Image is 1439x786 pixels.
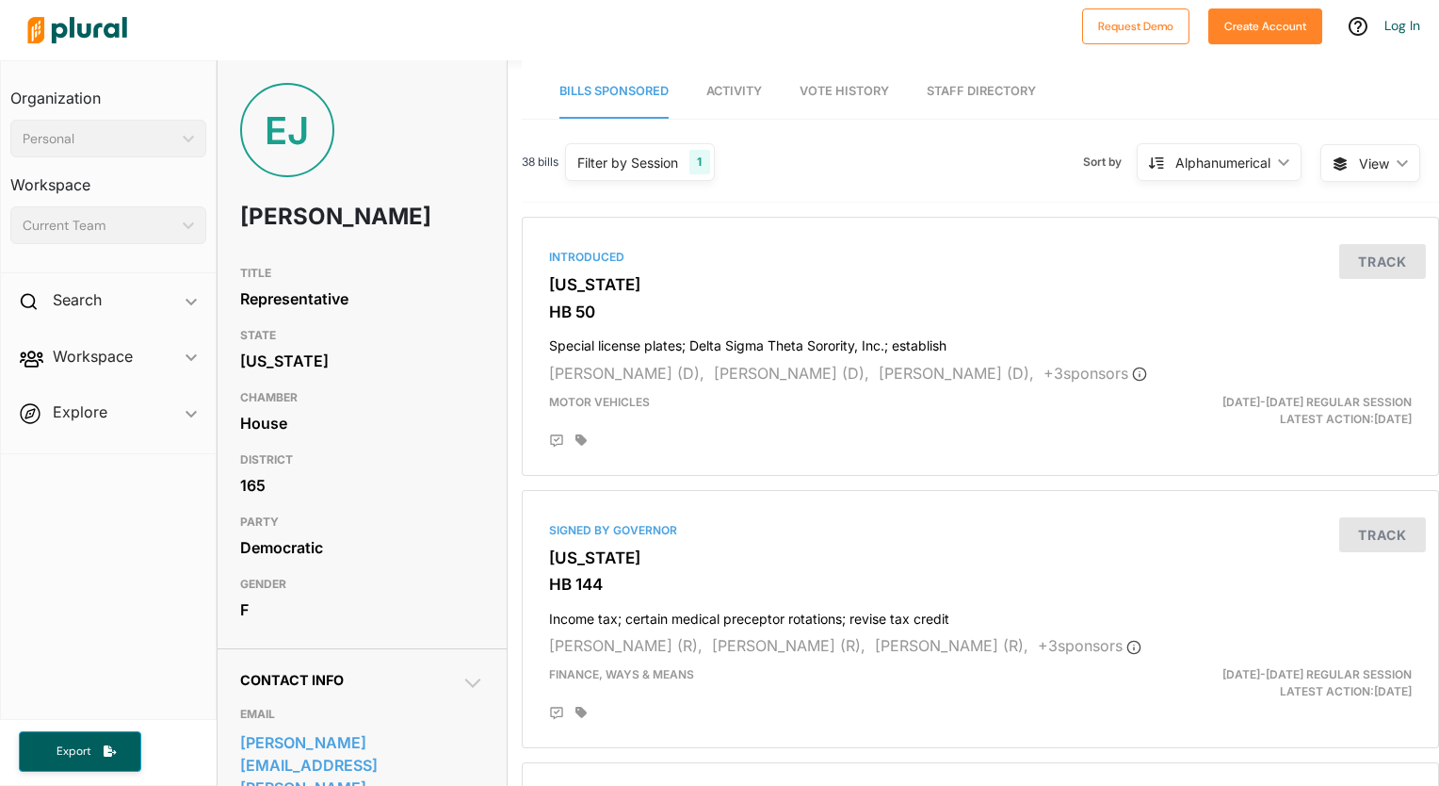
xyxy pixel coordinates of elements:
[549,602,1412,628] h4: Income tax; certain medical preceptor rotations; revise tax credit
[549,549,1412,567] h3: [US_STATE]
[875,636,1028,655] span: [PERSON_NAME] (R),
[575,434,587,447] div: Add tags
[714,364,869,383] span: [PERSON_NAME] (D),
[712,636,865,655] span: [PERSON_NAME] (R),
[1129,666,1426,700] div: Latest Action: [DATE]
[19,731,141,772] button: Export
[549,395,650,409] span: Motor Vehicles
[577,153,678,172] div: Filter by Session
[879,364,1034,383] span: [PERSON_NAME] (D),
[240,386,485,409] h3: CHAMBER
[559,84,669,98] span: Bills Sponsored
[240,533,485,562] div: Democratic
[1359,154,1389,173] span: View
[240,285,485,313] div: Representative
[549,364,704,383] span: [PERSON_NAME] (D),
[240,596,485,624] div: F
[1043,364,1147,383] span: + 3 sponsor s
[240,703,485,726] h3: EMAIL
[706,84,762,98] span: Activity
[53,289,102,310] h2: Search
[689,150,709,174] div: 1
[1222,667,1412,681] span: [DATE]-[DATE] Regular Session
[549,275,1412,294] h3: [US_STATE]
[549,303,1412,321] h3: HB 50
[240,672,344,688] span: Contact Info
[549,667,694,681] span: Finance, Ways & Means
[10,157,206,199] h3: Workspace
[43,744,104,760] span: Export
[800,84,889,98] span: Vote History
[1175,153,1270,172] div: Alphanumerical
[549,434,564,449] div: Add Position Statement
[240,347,485,375] div: [US_STATE]
[240,409,485,437] div: House
[1222,395,1412,409] span: [DATE]-[DATE] Regular Session
[549,636,703,655] span: [PERSON_NAME] (R),
[1038,636,1141,655] span: + 3 sponsor s
[240,262,485,285] h3: TITLE
[1339,244,1426,279] button: Track
[927,65,1036,119] a: Staff Directory
[549,329,1412,354] h4: Special license plates; Delta Sigma Theta Sorority, Inc.; establish
[240,324,485,347] h3: STATE
[1208,15,1322,35] a: Create Account
[240,471,485,499] div: 165
[575,706,587,719] div: Add tags
[549,575,1412,594] h3: HB 144
[240,83,334,177] div: EJ
[23,129,175,149] div: Personal
[1082,15,1189,35] a: Request Demo
[549,522,1412,539] div: Signed by Governor
[240,188,387,245] h1: [PERSON_NAME]
[706,65,762,119] a: Activity
[1082,8,1189,44] button: Request Demo
[800,65,889,119] a: Vote History
[1129,394,1426,428] div: Latest Action: [DATE]
[23,216,175,236] div: Current Team
[240,449,485,471] h3: DISTRICT
[559,65,669,119] a: Bills Sponsored
[549,249,1412,266] div: Introduced
[240,573,485,596] h3: GENDER
[549,706,564,721] div: Add Position Statement
[522,154,558,171] span: 38 bills
[10,71,206,112] h3: Organization
[240,511,485,533] h3: PARTY
[1208,8,1322,44] button: Create Account
[1083,154,1137,171] span: Sort by
[1339,517,1426,552] button: Track
[1384,17,1420,34] a: Log In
